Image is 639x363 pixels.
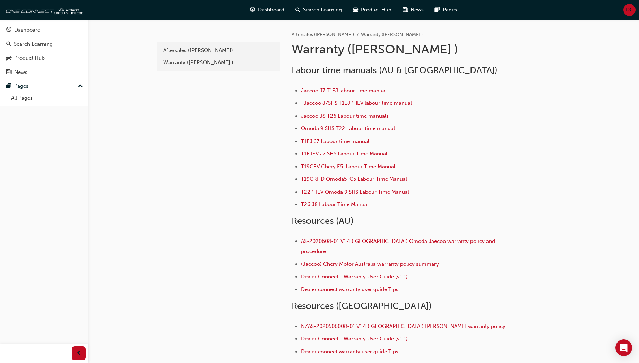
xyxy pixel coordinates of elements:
a: T19CEV Chery E5 Labour Time Manual [301,163,395,170]
div: News [14,68,27,76]
a: pages-iconPages [429,3,463,17]
span: prev-icon [76,349,81,358]
span: Dashboard [258,6,284,14]
a: T22PHEV Omoda 9 SHS Labour Time Manual [301,189,409,195]
a: Dashboard [3,24,86,36]
div: Aftersales ([PERSON_NAME]) [163,47,274,54]
span: Product Hub [361,6,391,14]
span: search-icon [295,6,300,14]
span: news-icon [6,69,11,76]
a: Omoda 9 SHS T22 Labour time manual [301,125,395,132]
a: Aftersales ([PERSON_NAME]) [292,32,354,37]
a: Jaecoo J7SHS T1EJPHEV labour time manual [304,100,412,106]
span: News [411,6,424,14]
a: T26 J8 Labour Time Manual [301,201,369,208]
a: Jaecoo J8 T26 Labour time manuals [301,113,389,119]
span: search-icon [6,41,11,48]
a: Product Hub [3,52,86,65]
div: Dashboard [14,26,41,34]
span: guage-icon [250,6,255,14]
a: car-iconProduct Hub [347,3,397,17]
div: Warranty ([PERSON_NAME] ) [163,59,274,67]
li: Warranty ([PERSON_NAME] ) [361,31,423,39]
a: search-iconSearch Learning [290,3,347,17]
a: T1EJ J7 Labour time manual [301,138,369,144]
a: Jaecoo J7 T1EJ labour time manual [301,87,387,94]
span: Pages [443,6,457,14]
a: NZAS-2020506008-01 V1.4 ([GEOGRAPHIC_DATA]) [PERSON_NAME] warranty policy [301,323,506,329]
button: Pages [3,80,86,93]
a: guage-iconDashboard [244,3,290,17]
a: Warranty ([PERSON_NAME] ) [160,57,278,69]
span: DG [626,6,633,14]
a: Dealer Connect - Warranty User Guide (v1.1) [301,273,408,280]
a: Search Learning [3,38,86,51]
div: Search Learning [14,40,53,48]
a: News [3,66,86,79]
span: news-icon [403,6,408,14]
span: Resources (AU) [292,216,354,226]
a: T19CRHD Omoda5 C5 Labour Time Manual [301,176,407,182]
span: car-icon [6,55,11,61]
a: T1EJEV J7 SHS Labour Time Manual [301,151,387,157]
a: news-iconNews [397,3,429,17]
span: Resources ([GEOGRAPHIC_DATA]) [292,301,432,311]
span: pages-icon [6,83,11,90]
button: DG [623,4,636,16]
a: AS-2020608-01 V1.4 ([GEOGRAPHIC_DATA]) Omoda Jaecoo warranty policy and procedure [301,238,496,254]
button: DashboardSearch LearningProduct HubNews [3,22,86,80]
span: pages-icon [435,6,440,14]
span: Labour time manuals (AU & [GEOGRAPHIC_DATA]) [292,65,498,76]
a: Dealer Connect - Warranty User Guide (v1.1) [301,336,408,342]
img: oneconnect [3,3,83,17]
div: Pages [14,82,28,90]
span: car-icon [353,6,358,14]
a: Aftersales ([PERSON_NAME]) [160,44,278,57]
span: Search Learning [303,6,342,14]
span: up-icon [78,82,83,91]
div: Product Hub [14,54,45,62]
a: (Jaecoo) Chery Motor Australia warranty policy summary [301,261,439,267]
span: guage-icon [6,27,11,33]
a: Dealer connect warranty user guide Tips [301,286,398,293]
a: All Pages [8,93,86,103]
div: Open Intercom Messenger [615,339,632,356]
a: Dealer connect warranty user guide Tips [301,348,398,355]
h1: Warranty ([PERSON_NAME] ) [292,42,519,57]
